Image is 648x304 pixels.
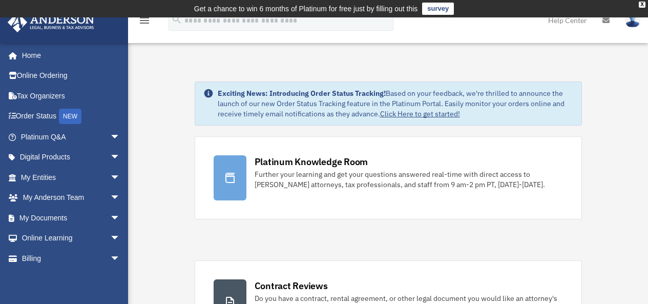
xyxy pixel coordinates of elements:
span: arrow_drop_down [110,208,131,229]
a: Online Ordering [7,66,136,86]
a: Digital Productsarrow_drop_down [7,147,136,168]
div: Further your learning and get your questions answered real-time with direct access to [PERSON_NAM... [255,169,563,190]
a: My Anderson Teamarrow_drop_down [7,188,136,208]
a: survey [422,3,454,15]
span: arrow_drop_down [110,188,131,209]
div: Get a chance to win 6 months of Platinum for free just by filling out this [194,3,418,15]
a: My Documentsarrow_drop_down [7,208,136,228]
a: Events Calendar [7,269,136,289]
i: search [171,14,182,25]
i: menu [138,14,151,27]
div: NEW [59,109,81,124]
a: Online Learningarrow_drop_down [7,228,136,249]
a: Platinum Knowledge Room Further your learning and get your questions answered real-time with dire... [195,136,582,219]
a: Billingarrow_drop_down [7,248,136,269]
div: Contract Reviews [255,279,328,292]
span: arrow_drop_down [110,147,131,168]
span: arrow_drop_down [110,228,131,249]
a: menu [138,18,151,27]
a: Tax Organizers [7,86,136,106]
div: Based on your feedback, we're thrilled to announce the launch of our new Order Status Tracking fe... [218,88,573,119]
a: Order StatusNEW [7,106,136,127]
span: arrow_drop_down [110,248,131,269]
a: Platinum Q&Aarrow_drop_down [7,127,136,147]
a: My Entitiesarrow_drop_down [7,167,136,188]
a: Click Here to get started! [380,109,460,118]
span: arrow_drop_down [110,167,131,188]
span: arrow_drop_down [110,127,131,148]
img: Anderson Advisors Platinum Portal [5,12,97,32]
a: Home [7,45,131,66]
strong: Exciting News: Introducing Order Status Tracking! [218,89,386,98]
img: User Pic [625,13,640,28]
div: close [639,2,645,8]
div: Platinum Knowledge Room [255,155,368,168]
